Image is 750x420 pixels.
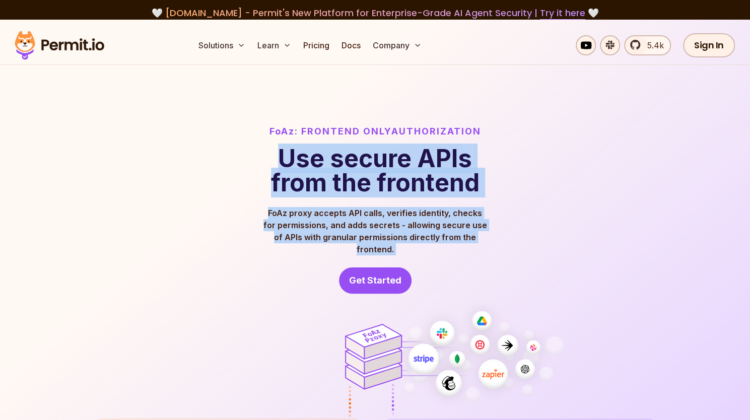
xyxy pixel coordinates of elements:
h2: FoAz: [269,124,481,138]
div: 🤍 🤍 [24,6,726,20]
button: Solutions [194,35,249,55]
a: Sign In [683,33,735,57]
a: 5.4k [624,35,671,55]
img: Permit logo [10,28,109,62]
span: [DOMAIN_NAME] - Permit's New Platform for Enterprise-Grade AI Agent Security | [165,7,585,19]
h1: Use secure APIs from the frontend [269,147,481,195]
button: Company [369,35,426,55]
button: Learn [253,35,295,55]
p: FoAz proxy accepts API calls, verifies identity, checks for permissions, and adds secrets - allow... [262,207,488,255]
span: Frontend Only Authorization [301,124,481,138]
a: Pricing [299,35,333,55]
span: 5.4k [641,39,664,51]
a: Try it here [540,7,585,20]
a: Get Started [339,267,412,294]
a: Docs [337,35,365,55]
